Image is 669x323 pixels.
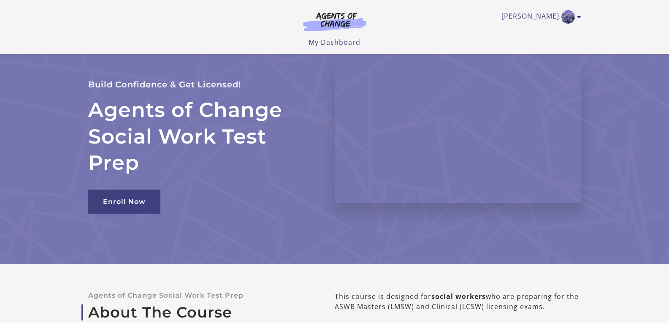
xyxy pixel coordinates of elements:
[88,190,160,214] a: Enroll Now
[294,12,375,31] img: Agents of Change Logo
[309,38,360,47] a: My Dashboard
[88,97,314,176] h2: Agents of Change Social Work Test Prep
[88,291,308,299] p: Agents of Change Social Work Test Prep
[88,78,314,92] p: Build Confidence & Get Licensed!
[88,304,308,321] a: About The Course
[431,292,486,301] b: social workers
[501,10,577,24] a: Toggle menu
